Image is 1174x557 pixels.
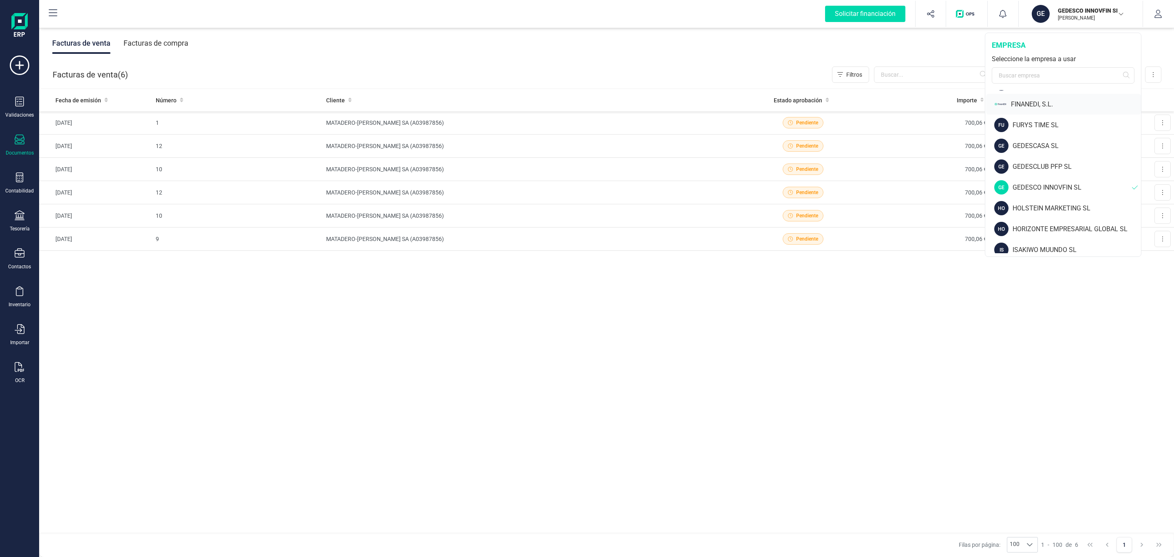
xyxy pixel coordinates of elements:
[39,158,152,181] td: [DATE]
[1032,5,1050,23] div: GE
[1041,541,1044,549] span: 1
[1151,537,1167,553] button: Last Page
[994,97,1007,111] img: FI
[1075,541,1078,549] span: 6
[152,135,323,158] td: 12
[1053,541,1062,549] span: 100
[994,222,1008,236] div: HO
[323,135,741,158] td: MATADERO-[PERSON_NAME] SA (A03987856)
[796,212,818,219] span: Pendiente
[815,1,915,27] button: Solicitar financiación
[1013,245,1141,255] div: ISAKIWO MUUNDO SL
[796,142,818,150] span: Pendiente
[53,66,128,83] div: Facturas de venta ( )
[8,263,31,270] div: Contactos
[10,339,29,346] div: Importar
[326,96,345,104] span: Cliente
[1013,203,1141,213] div: HOLSTEIN MARKETING SL
[39,228,152,251] td: [DATE]
[1082,537,1098,553] button: First Page
[1013,183,1132,192] div: GEDESCO INNOVFIN SL
[992,67,1134,84] input: Buscar empresa
[156,96,177,104] span: Número
[1011,99,1141,109] div: FINANEDI, S.L.
[323,158,741,181] td: MATADERO-[PERSON_NAME] SA (A03987856)
[994,201,1008,215] div: HO
[774,96,822,104] span: Estado aprobación
[994,159,1008,174] div: GE
[323,204,741,228] td: MATADERO-[PERSON_NAME] SA (A03987856)
[152,111,323,135] td: 1
[1013,120,1141,130] div: FURYS TIME SL
[55,96,101,104] span: Fecha de emisión
[1134,537,1150,553] button: Next Page
[1013,162,1141,172] div: GEDESCLUB PFP SL
[865,181,990,204] td: 700,06 €
[1028,1,1133,27] button: GEGEDESCO INNOVFIN SL[PERSON_NAME]
[874,66,991,83] input: Buscar...
[956,10,978,18] img: Logo de OPS
[6,150,34,156] div: Documentos
[124,33,188,54] div: Facturas de compra
[1013,141,1141,151] div: GEDESCASA SL
[1013,224,1141,234] div: HORIZONTE EMPRESARIAL GLOBAL SL
[1117,537,1132,553] button: Page 1
[865,111,990,135] td: 700,06 €
[994,180,1008,195] div: GE
[10,225,30,232] div: Tesorería
[796,235,818,243] span: Pendiente
[1066,541,1072,549] span: de
[796,189,818,196] span: Pendiente
[994,139,1008,153] div: GE
[846,71,862,79] span: Filtros
[323,181,741,204] td: MATADERO-[PERSON_NAME] SA (A03987856)
[152,228,323,251] td: 9
[957,96,977,104] span: Importe
[796,119,818,126] span: Pendiente
[5,112,34,118] div: Validaciones
[1099,537,1115,553] button: Previous Page
[1041,541,1078,549] div: -
[796,166,818,173] span: Pendiente
[951,1,982,27] button: Logo de OPS
[992,54,1134,64] div: Seleccione la empresa a usar
[1058,15,1123,21] p: [PERSON_NAME]
[1007,537,1022,552] span: 100
[865,204,990,228] td: 700,06 €
[152,181,323,204] td: 12
[39,204,152,228] td: [DATE]
[11,13,28,39] img: Logo Finanedi
[825,6,905,22] div: Solicitar financiación
[323,228,741,251] td: MATADERO-[PERSON_NAME] SA (A03987856)
[15,377,24,384] div: OCR
[992,40,1134,51] div: empresa
[39,111,152,135] td: [DATE]
[865,135,990,158] td: 700,06 €
[994,118,1008,132] div: FU
[121,69,125,80] span: 6
[39,181,152,204] td: [DATE]
[52,33,110,54] div: Facturas de venta
[152,204,323,228] td: 10
[39,135,152,158] td: [DATE]
[994,243,1008,257] div: IS
[865,228,990,251] td: 700,06 €
[832,66,869,83] button: Filtros
[1058,7,1123,15] p: GEDESCO INNOVFIN SL
[152,158,323,181] td: 10
[959,537,1038,553] div: Filas por página:
[5,188,34,194] div: Contabilidad
[9,301,31,308] div: Inventario
[865,158,990,181] td: 700,06 €
[323,111,741,135] td: MATADERO-[PERSON_NAME] SA (A03987856)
